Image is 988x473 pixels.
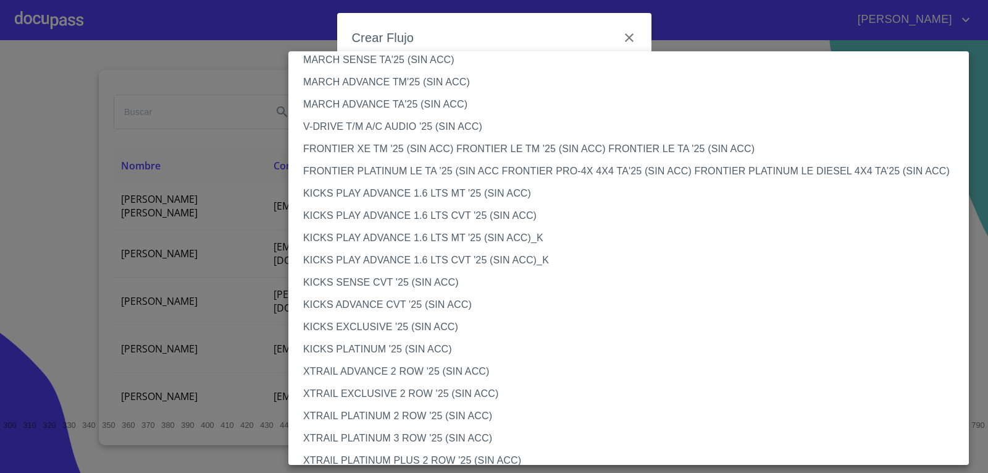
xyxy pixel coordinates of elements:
li: KICKS PLATINUM '25 (SIN ACC) [288,338,978,360]
li: KICKS PLAY ADVANCE 1.6 LTS MT '25 (SIN ACC) [288,182,978,205]
li: KICKS PLAY ADVANCE 1.6 LTS CVT '25 (SIN ACC)_K [288,249,978,271]
li: XTRAIL ADVANCE 2 ROW '25 (SIN ACC) [288,360,978,383]
li: MARCH ADVANCE TM'25 (SIN ACC) [288,71,978,93]
li: FRONTIER XE TM '25 (SIN ACC) FRONTIER LE TM '25 (SIN ACC) FRONTIER LE TA '25 (SIN ACC) [288,138,978,160]
li: XTRAIL EXCLUSIVE 2 ROW '25 (SIN ACC) [288,383,978,405]
li: KICKS ADVANCE CVT '25 (SIN ACC) [288,294,978,316]
li: KICKS EXCLUSIVE '25 (SIN ACC) [288,316,978,338]
li: FRONTIER PLATINUM LE TA '25 (SIN ACC FRONTIER PRO-4X 4X4 TA'25 (SIN ACC) FRONTIER PLATINUM LE DIE... [288,160,978,182]
li: KICKS PLAY ADVANCE 1.6 LTS MT '25 (SIN ACC)_K [288,227,978,249]
li: XTRAIL PLATINUM PLUS 2 ROW '25 (SIN ACC) [288,450,978,472]
li: KICKS PLAY ADVANCE 1.6 LTS CVT '25 (SIN ACC) [288,205,978,227]
li: MARCH SENSE TA'25 (SIN ACC) [288,49,978,71]
li: V-DRIVE T/M A/C AUDIO '25 (SIN ACC) [288,116,978,138]
li: XTRAIL PLATINUM 2 ROW '25 (SIN ACC) [288,405,978,427]
li: XTRAIL PLATINUM 3 ROW '25 (SIN ACC) [288,427,978,450]
li: MARCH ADVANCE TA'25 (SIN ACC) [288,93,978,116]
li: KICKS SENSE CVT '25 (SIN ACC) [288,271,978,294]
